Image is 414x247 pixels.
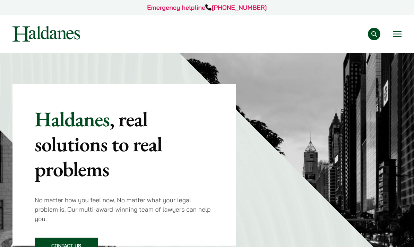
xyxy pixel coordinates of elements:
p: No matter how you feel now. No matter what your legal problem is. Our multi-award-winning team of... [35,195,214,223]
button: Open menu [393,31,402,37]
a: Emergency helpline[PHONE_NUMBER] [147,3,267,11]
mark: , real solutions to real problems [35,105,162,182]
img: Logo of Haldanes [12,26,80,42]
button: Search [368,28,380,40]
p: Haldanes [35,107,214,181]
